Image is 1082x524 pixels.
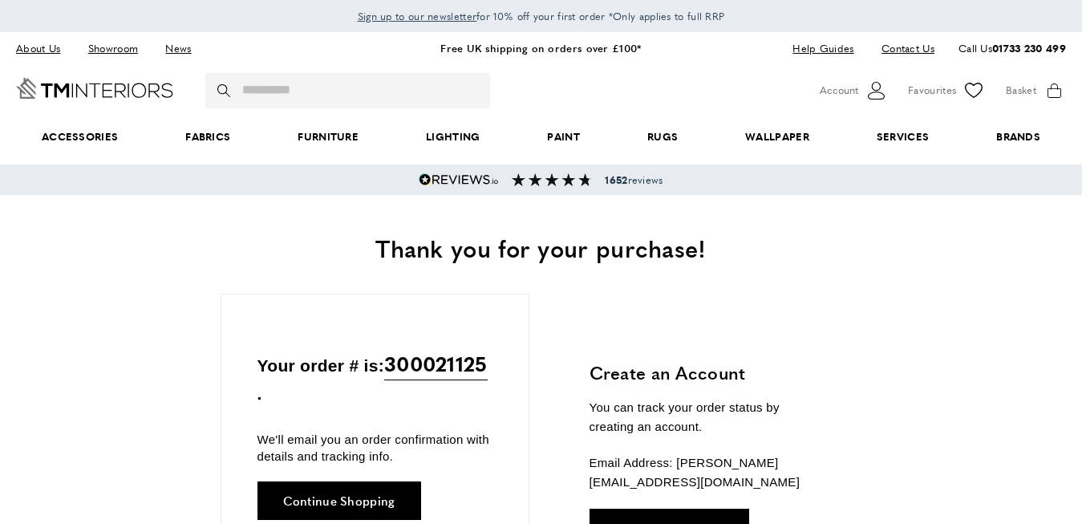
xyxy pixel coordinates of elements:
[590,453,826,492] p: Email Address: [PERSON_NAME][EMAIL_ADDRESS][DOMAIN_NAME]
[440,40,641,55] a: Free UK shipping on orders over £100*
[283,494,395,506] span: Continue Shopping
[958,40,1066,57] p: Call Us
[16,78,173,99] a: Go to Home page
[590,360,826,385] h3: Create an Account
[375,230,706,265] span: Thank you for your purchase!
[711,112,843,161] a: Wallpaper
[512,173,592,186] img: Reviews section
[820,82,858,99] span: Account
[962,112,1074,161] a: Brands
[217,73,233,108] button: Search
[264,112,392,161] a: Furniture
[257,431,492,465] p: We'll email you an order confirmation with details and tracking info.
[614,112,711,161] a: Rugs
[358,8,477,24] a: Sign up to our newsletter
[908,82,956,99] span: Favourites
[605,173,627,187] strong: 1652
[392,112,513,161] a: Lighting
[419,173,499,186] img: Reviews.io 5 stars
[257,347,492,408] p: Your order # is: .
[8,112,152,161] span: Accessories
[513,112,613,161] a: Paint
[358,9,725,23] span: for 10% off your first order *Only applies to full RRP
[384,347,488,380] span: 300021125
[76,38,150,59] a: Showroom
[358,9,477,23] span: Sign up to our newsletter
[605,173,663,186] span: reviews
[908,79,986,103] a: Favourites
[152,112,264,161] a: Fabrics
[257,481,421,520] a: Continue Shopping
[153,38,203,59] a: News
[820,79,888,103] button: Customer Account
[16,38,72,59] a: About Us
[843,112,962,161] a: Services
[590,398,826,437] p: You can track your order status by creating an account.
[869,38,934,59] a: Contact Us
[992,40,1066,55] a: 01733 230 499
[780,38,865,59] a: Help Guides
